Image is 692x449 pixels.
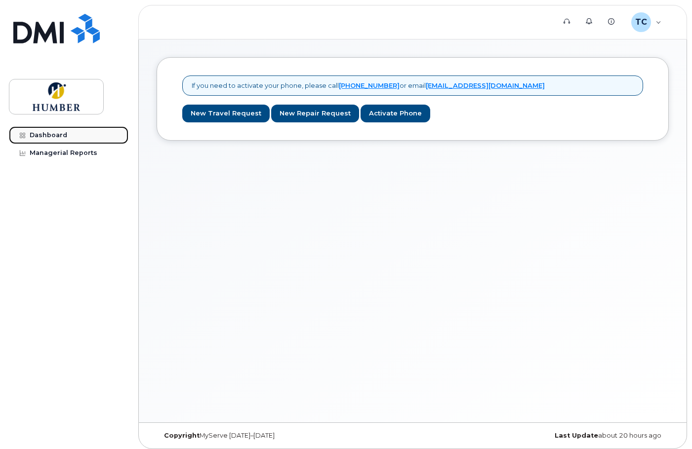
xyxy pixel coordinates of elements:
[426,81,545,89] a: [EMAIL_ADDRESS][DOMAIN_NAME]
[498,432,669,440] div: about 20 hours ago
[192,81,545,90] p: If you need to activate your phone, please call or email
[157,432,327,440] div: MyServe [DATE]–[DATE]
[271,105,359,123] a: New Repair Request
[555,432,598,439] strong: Last Update
[164,432,200,439] strong: Copyright
[182,105,270,123] a: New Travel Request
[361,105,430,123] a: Activate Phone
[339,81,400,89] a: [PHONE_NUMBER]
